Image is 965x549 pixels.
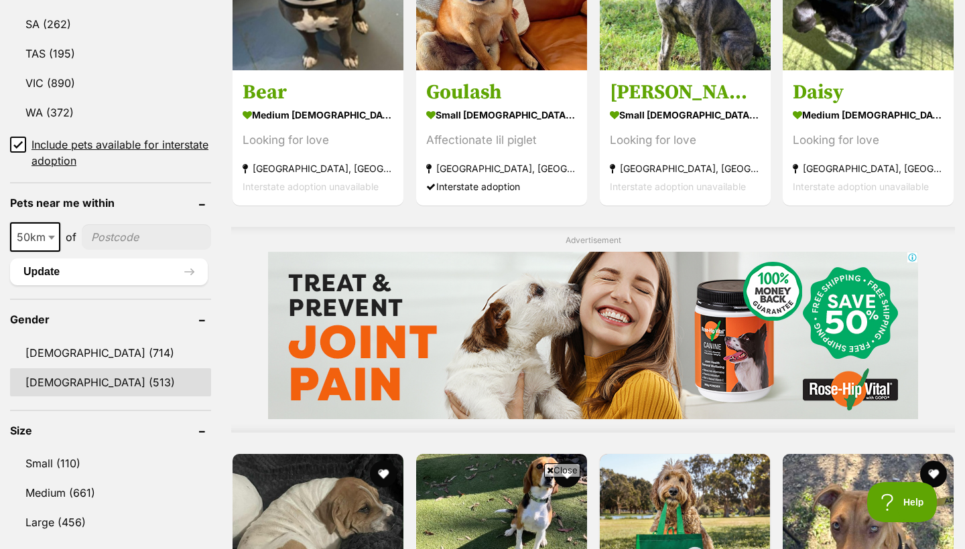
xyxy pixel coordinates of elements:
[610,105,761,125] strong: small [DEMOGRAPHIC_DATA] Dog
[10,258,208,285] button: Update
[243,80,393,105] h3: Bear
[370,461,397,487] button: favourite
[82,224,211,250] input: postcode
[426,105,577,125] strong: small [DEMOGRAPHIC_DATA] Dog
[243,105,393,125] strong: medium [DEMOGRAPHIC_DATA] Dog
[544,463,580,477] span: Close
[66,229,76,245] span: of
[867,482,938,522] iframe: Help Scout Beacon - Open
[600,70,771,206] a: [PERSON_NAME] small [DEMOGRAPHIC_DATA] Dog Looking for love [GEOGRAPHIC_DATA], [GEOGRAPHIC_DATA] ...
[793,131,944,149] div: Looking for love
[10,98,211,127] a: WA (372)
[554,461,580,487] button: favourite
[610,131,761,149] div: Looking for love
[426,80,577,105] h3: Goulash
[793,105,944,125] strong: medium [DEMOGRAPHIC_DATA] Dog
[610,159,761,177] strong: [GEOGRAPHIC_DATA], [GEOGRAPHIC_DATA]
[10,339,211,367] a: [DEMOGRAPHIC_DATA] (714)
[426,131,577,149] div: Affectionate lil piglet
[426,177,577,195] div: Interstate adoption
[783,70,954,206] a: Daisy medium [DEMOGRAPHIC_DATA] Dog Looking for love [GEOGRAPHIC_DATA], [GEOGRAPHIC_DATA] Interst...
[31,137,211,169] span: Include pets available for interstate adoption
[610,80,761,105] h3: [PERSON_NAME]
[239,482,726,542] iframe: Advertisement
[11,228,59,246] span: 50km
[793,80,944,105] h3: Daisy
[10,69,211,97] a: VIC (890)
[920,461,947,487] button: favourite
[10,508,211,536] a: Large (456)
[610,181,746,192] span: Interstate adoption unavailable
[793,181,929,192] span: Interstate adoption unavailable
[10,197,211,209] header: Pets near me within
[10,424,211,437] header: Size
[10,479,211,507] a: Medium (661)
[416,70,587,206] a: Goulash small [DEMOGRAPHIC_DATA] Dog Affectionate lil piglet [GEOGRAPHIC_DATA], [GEOGRAPHIC_DATA]...
[10,40,211,68] a: TAS (195)
[426,159,577,177] strong: [GEOGRAPHIC_DATA], [GEOGRAPHIC_DATA]
[10,313,211,325] header: Gender
[10,137,211,169] a: Include pets available for interstate adoption
[243,181,379,192] span: Interstate adoption unavailable
[793,159,944,177] strong: [GEOGRAPHIC_DATA], [GEOGRAPHIC_DATA]
[10,10,211,38] a: SA (262)
[10,368,211,396] a: [DEMOGRAPHIC_DATA] (513)
[10,222,60,252] span: 50km
[243,131,393,149] div: Looking for love
[233,70,403,206] a: Bear medium [DEMOGRAPHIC_DATA] Dog Looking for love [GEOGRAPHIC_DATA], [GEOGRAPHIC_DATA] Intersta...
[268,252,918,419] iframe: Advertisement
[243,159,393,177] strong: [GEOGRAPHIC_DATA], [GEOGRAPHIC_DATA]
[10,449,211,477] a: Small (110)
[231,227,955,433] div: Advertisement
